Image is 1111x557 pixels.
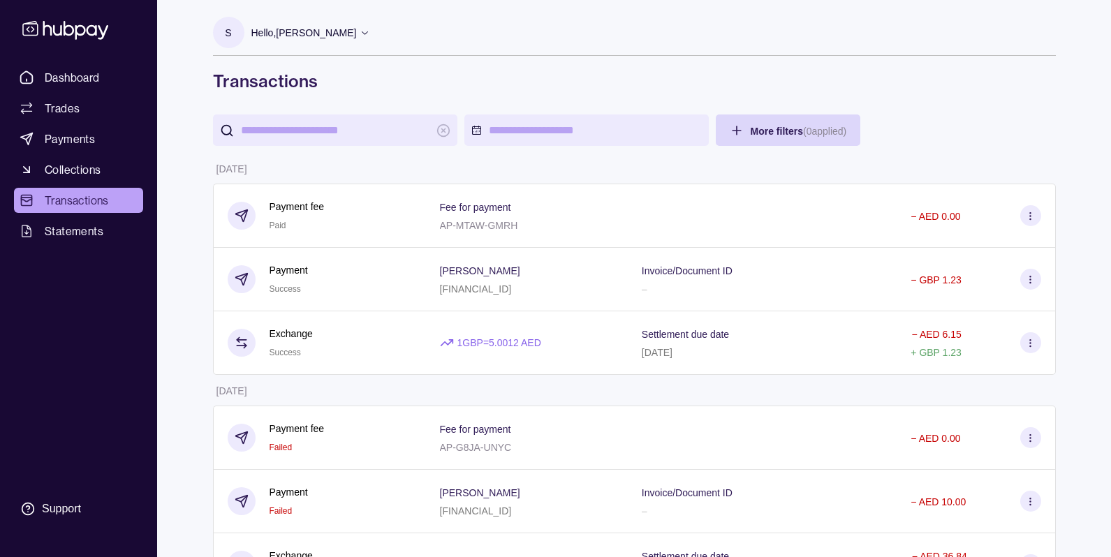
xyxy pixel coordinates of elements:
[440,442,512,453] p: AP-G8JA-UNYC
[642,347,672,358] p: [DATE]
[216,385,247,396] p: [DATE]
[270,421,325,436] p: Payment fee
[270,262,308,278] p: Payment
[440,220,518,231] p: AP-MTAW-GMRH
[642,283,647,295] p: –
[14,65,143,90] a: Dashboard
[911,274,962,285] p: − GBP 1.23
[42,501,81,517] div: Support
[270,199,325,214] p: Payment fee
[270,348,301,357] span: Success
[14,96,143,121] a: Trades
[14,126,143,151] a: Payments
[642,329,729,340] p: Settlement due date
[440,202,511,213] p: Fee for payment
[440,424,511,435] p: Fee for payment
[642,487,733,498] p: Invoice/Document ID
[213,70,1056,92] h1: Transactions
[270,284,301,294] span: Success
[14,218,143,244] a: Statements
[45,192,109,209] span: Transactions
[45,100,80,117] span: Trades
[270,506,293,516] span: Failed
[14,157,143,182] a: Collections
[270,484,308,500] p: Payment
[45,131,95,147] span: Payments
[241,114,429,146] input: search
[440,283,512,295] p: [FINANCIAL_ID]
[45,69,100,86] span: Dashboard
[912,329,962,340] p: − AED 6.15
[216,163,247,174] p: [DATE]
[270,326,313,341] p: Exchange
[225,25,231,40] p: S
[14,188,143,213] a: Transactions
[14,494,143,523] a: Support
[642,265,733,276] p: Invoice/Document ID
[911,496,966,507] p: − AED 10.00
[803,126,846,137] p: ( 0 applied)
[751,126,847,137] span: More filters
[440,505,512,517] p: [FINANCIAL_ID]
[911,211,960,222] p: − AED 0.00
[270,443,293,452] span: Failed
[911,433,960,444] p: − AED 0.00
[911,347,962,358] p: + GBP 1.23
[440,265,520,276] p: [PERSON_NAME]
[45,223,103,239] span: Statements
[440,487,520,498] p: [PERSON_NAME]
[251,25,357,40] p: Hello, [PERSON_NAME]
[716,114,861,146] button: More filters(0applied)
[642,505,647,517] p: –
[270,221,286,230] span: Paid
[457,335,541,350] p: 1 GBP = 5.0012 AED
[45,161,101,178] span: Collections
